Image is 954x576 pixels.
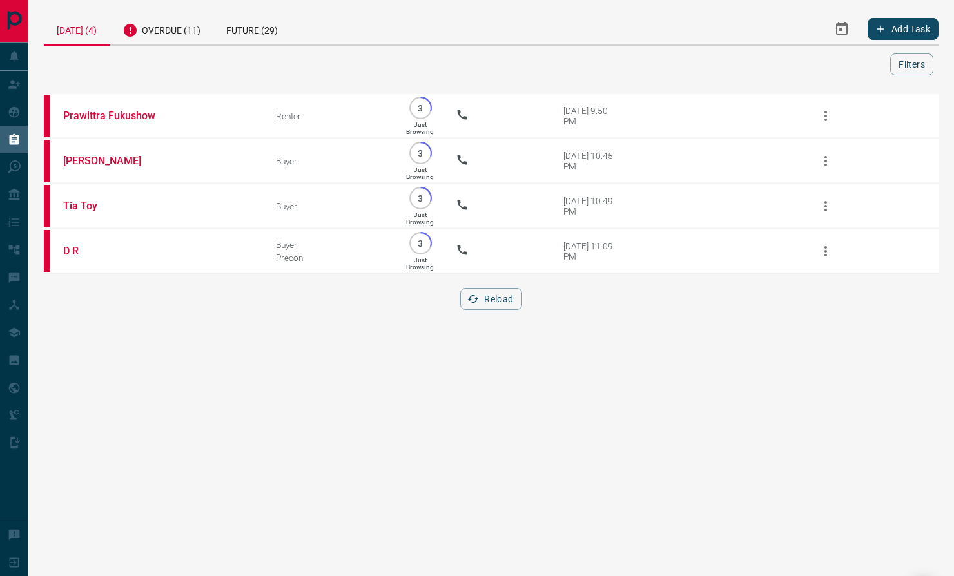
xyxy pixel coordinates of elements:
[416,193,425,203] p: 3
[276,201,384,211] div: Buyer
[416,148,425,158] p: 3
[563,241,618,262] div: [DATE] 11:09 PM
[110,13,213,44] div: Overdue (11)
[63,110,160,122] a: Prawittra Fukushow
[44,230,50,272] div: property.ca
[276,111,384,121] div: Renter
[44,140,50,182] div: property.ca
[406,121,434,135] p: Just Browsing
[213,13,291,44] div: Future (29)
[63,200,160,212] a: Tia Toy
[276,156,384,166] div: Buyer
[44,13,110,46] div: [DATE] (4)
[460,288,521,310] button: Reload
[63,245,160,257] a: D R
[276,240,384,250] div: Buyer
[416,238,425,248] p: 3
[44,95,50,137] div: property.ca
[563,151,618,171] div: [DATE] 10:45 PM
[44,185,50,227] div: property.ca
[63,155,160,167] a: [PERSON_NAME]
[406,166,434,180] p: Just Browsing
[868,18,939,40] button: Add Task
[276,253,384,263] div: Precon
[563,196,618,216] div: [DATE] 10:49 PM
[826,14,857,44] button: Select Date Range
[416,103,425,113] p: 3
[406,256,434,271] p: Just Browsing
[890,53,933,75] button: Filters
[406,211,434,226] p: Just Browsing
[563,106,618,126] div: [DATE] 9:50 PM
